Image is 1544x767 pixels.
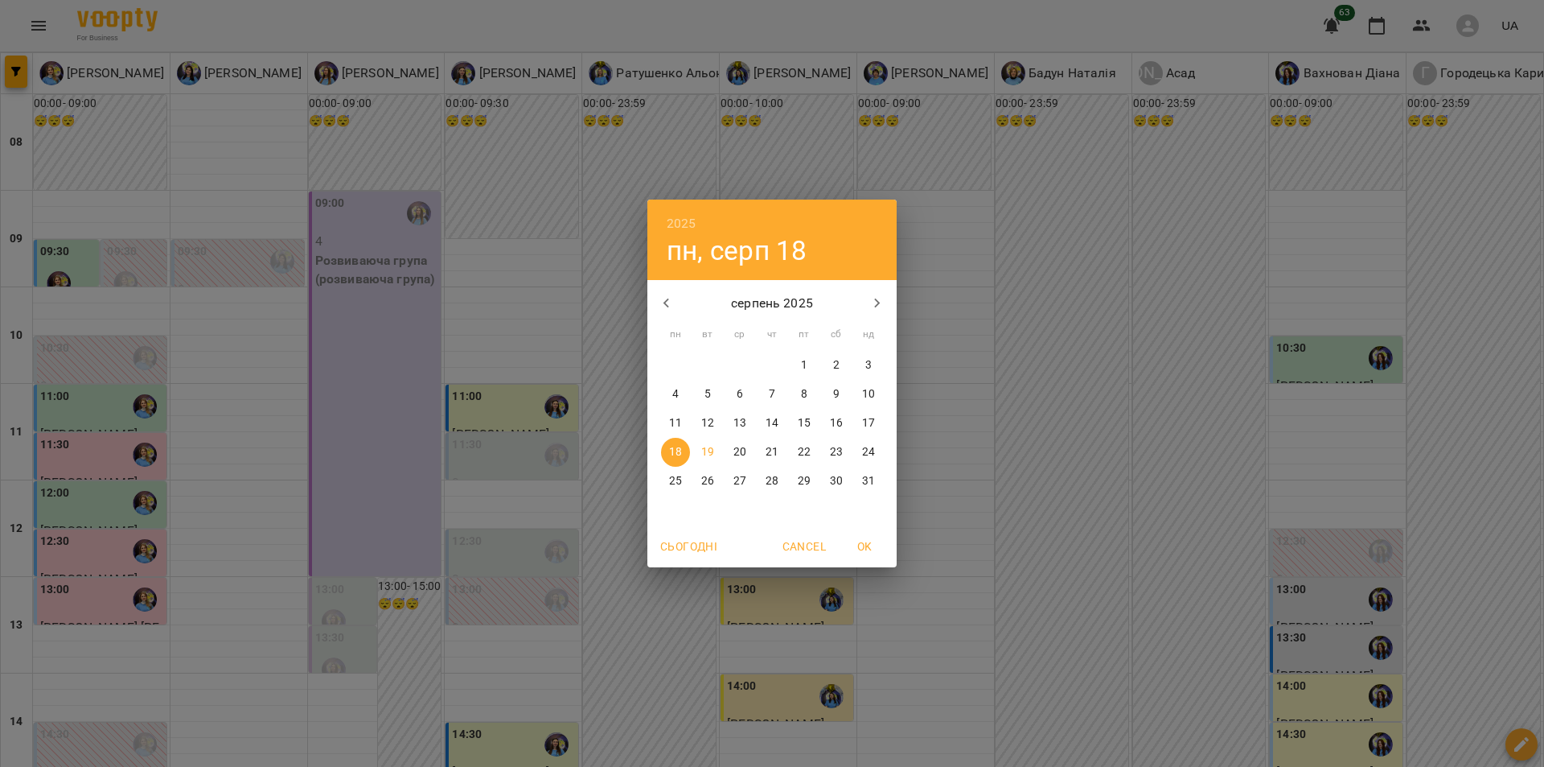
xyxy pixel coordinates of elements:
[854,438,883,467] button: 24
[766,415,778,431] p: 14
[776,532,832,561] button: Cancel
[667,212,696,235] button: 2025
[704,386,711,402] p: 5
[865,357,872,373] p: 3
[669,444,682,460] p: 18
[854,467,883,496] button: 31
[669,473,682,489] p: 25
[833,357,840,373] p: 2
[801,357,807,373] p: 1
[693,380,722,409] button: 5
[845,537,884,556] span: OK
[725,467,754,496] button: 27
[839,532,890,561] button: OK
[798,444,811,460] p: 22
[660,537,717,556] span: Сьогодні
[758,438,786,467] button: 21
[693,438,722,467] button: 19
[769,386,775,402] p: 7
[701,473,714,489] p: 26
[758,327,786,343] span: чт
[830,415,843,431] p: 16
[758,409,786,438] button: 14
[701,415,714,431] p: 12
[854,351,883,380] button: 3
[654,532,724,561] button: Сьогодні
[830,444,843,460] p: 23
[801,386,807,402] p: 8
[758,467,786,496] button: 28
[854,409,883,438] button: 17
[693,327,722,343] span: вт
[822,409,851,438] button: 16
[822,351,851,380] button: 2
[822,327,851,343] span: сб
[782,537,826,556] span: Cancel
[862,444,875,460] p: 24
[733,444,746,460] p: 20
[701,444,714,460] p: 19
[758,380,786,409] button: 7
[854,380,883,409] button: 10
[862,473,875,489] p: 31
[854,327,883,343] span: нд
[822,438,851,467] button: 23
[790,380,819,409] button: 8
[790,409,819,438] button: 15
[790,351,819,380] button: 1
[672,386,679,402] p: 4
[833,386,840,402] p: 9
[822,467,851,496] button: 30
[725,380,754,409] button: 6
[822,380,851,409] button: 9
[766,473,778,489] p: 28
[766,444,778,460] p: 21
[737,386,743,402] p: 6
[725,409,754,438] button: 13
[733,415,746,431] p: 13
[725,438,754,467] button: 20
[790,438,819,467] button: 22
[661,409,690,438] button: 11
[661,380,690,409] button: 4
[661,467,690,496] button: 25
[862,386,875,402] p: 10
[798,473,811,489] p: 29
[798,415,811,431] p: 15
[693,467,722,496] button: 26
[669,415,682,431] p: 11
[667,234,807,267] button: пн, серп 18
[790,327,819,343] span: пт
[862,415,875,431] p: 17
[790,467,819,496] button: 29
[693,409,722,438] button: 12
[733,473,746,489] p: 27
[725,327,754,343] span: ср
[661,438,690,467] button: 18
[661,327,690,343] span: пн
[686,294,859,313] p: серпень 2025
[830,473,843,489] p: 30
